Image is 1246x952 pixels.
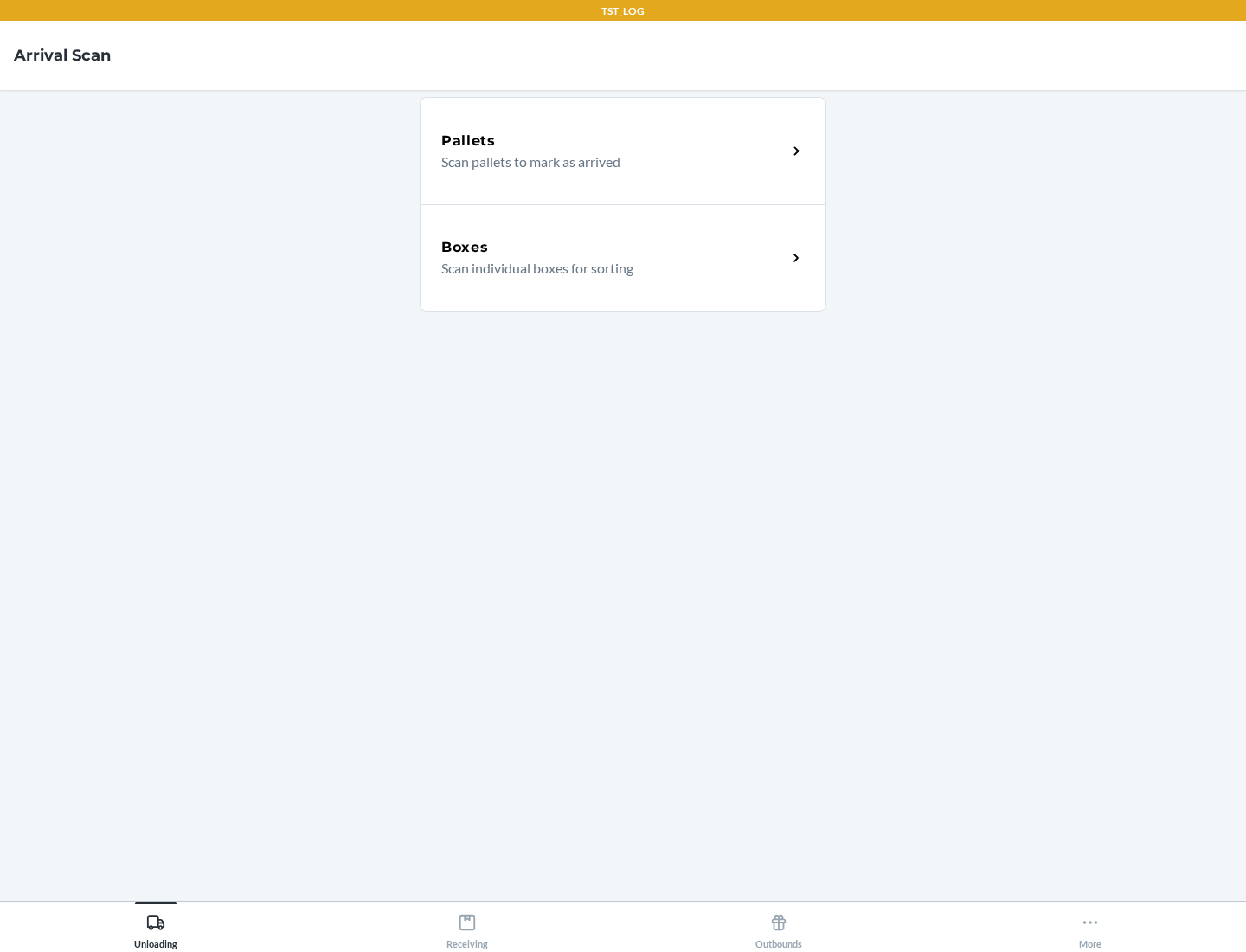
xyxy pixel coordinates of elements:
a: BoxesScan individual boxes for sorting [420,204,826,312]
h5: Pallets [441,131,496,151]
button: Outbounds [623,902,934,949]
h4: Arrival Scan [14,44,111,67]
p: Scan pallets to mark as arrived [441,151,773,172]
div: Receiving [446,906,488,949]
a: PalletsScan pallets to mark as arrived [420,97,826,204]
button: Receiving [311,902,623,949]
button: More [934,902,1246,949]
div: More [1079,906,1101,949]
div: Unloading [134,906,177,949]
div: Outbounds [755,906,802,949]
p: TST_LOG [601,3,645,19]
p: Scan individual boxes for sorting [441,258,773,279]
h5: Boxes [441,237,489,258]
